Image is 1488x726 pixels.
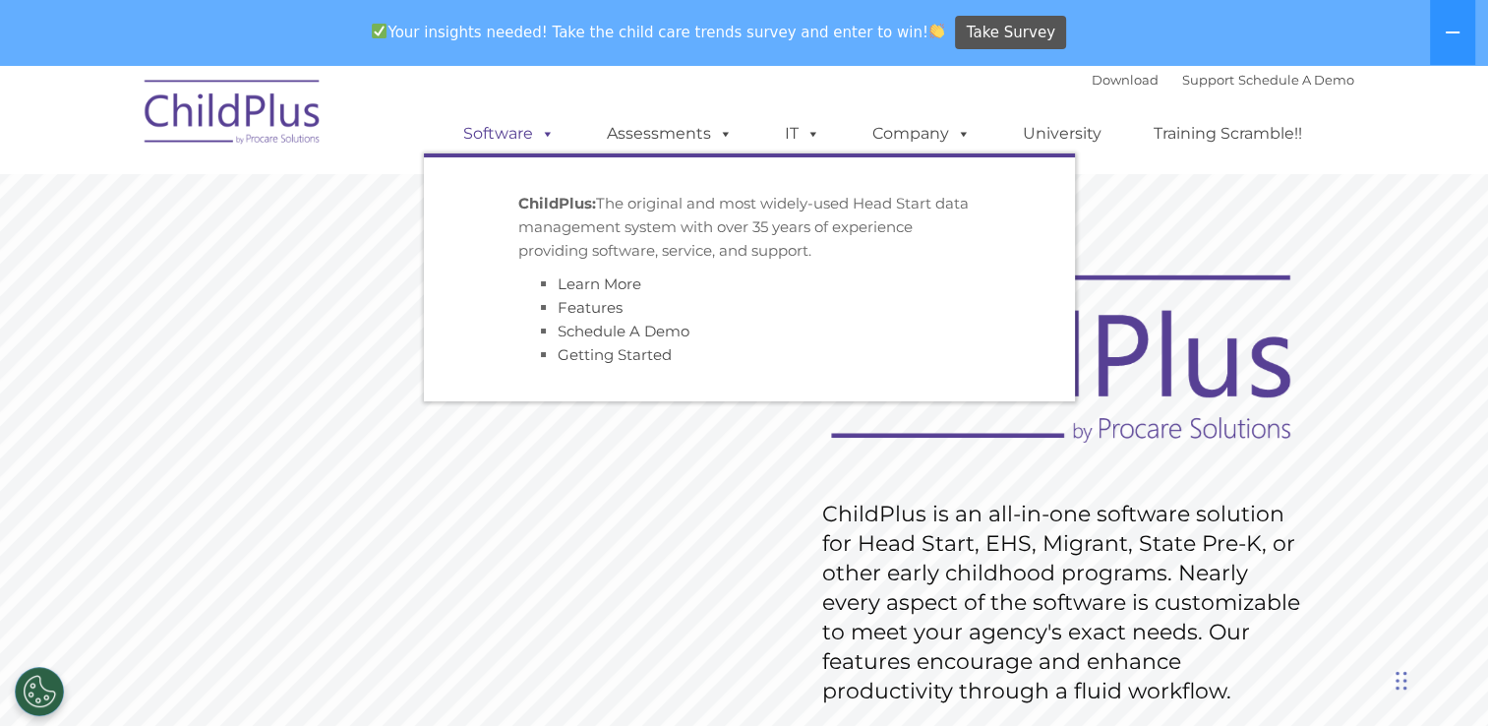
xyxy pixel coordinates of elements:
a: Assessments [587,114,752,153]
span: Your insights needed! Take the child care trends survey and enter to win! [364,13,953,51]
a: Take Survey [955,16,1066,50]
strong: ChildPlus: [518,194,596,212]
a: University [1003,114,1121,153]
a: Software [444,114,574,153]
font: | [1092,72,1354,88]
a: Support [1182,72,1234,88]
rs-layer: ChildPlus is an all-in-one software solution for Head Start, EHS, Migrant, State Pre-K, or other ... [822,500,1310,706]
img: ChildPlus by Procare Solutions [135,66,331,164]
a: Learn More [558,274,641,293]
a: Schedule A Demo [1238,72,1354,88]
p: The original and most widely-used Head Start data management system with over 35 years of experie... [518,192,981,263]
a: Getting Started [558,345,672,364]
div: Drag [1396,651,1407,710]
a: Company [853,114,990,153]
span: Take Survey [967,16,1055,50]
a: Download [1092,72,1159,88]
button: Cookies Settings [15,667,64,716]
iframe: Chat Widget [1390,632,1488,726]
a: Features [558,298,623,317]
img: ✅ [372,24,387,38]
img: 👏 [929,24,944,38]
a: IT [765,114,840,153]
a: Training Scramble!! [1134,114,1322,153]
a: Schedule A Demo [558,322,689,340]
